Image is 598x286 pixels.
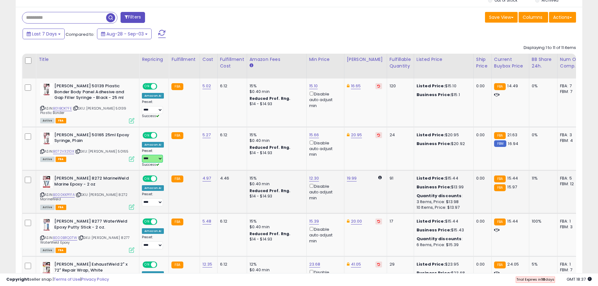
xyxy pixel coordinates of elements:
div: $0.40 min [250,89,302,94]
div: Fulfillable Quantity [390,56,411,69]
div: 120 [390,83,409,89]
img: 51dyvfHibtL._SL40_.jpg [40,262,53,274]
span: Success [142,114,159,118]
a: 5.27 [202,132,211,138]
div: FBA: 5 [560,175,581,181]
span: FBA [56,205,66,210]
small: FBA [494,175,506,182]
a: 20.95 [351,132,362,138]
div: Num of Comp. [560,56,583,69]
b: [PERSON_NAME] 50165 25ml Epoxy Syringe, Plain [54,132,131,145]
div: 0.00 [476,219,487,224]
b: Reduced Prof. Rng. [250,188,291,193]
span: 15.44 [507,175,518,181]
div: $14 - $14.93 [250,237,302,242]
button: Actions [549,12,576,23]
span: OFF [156,176,166,181]
span: FBA [56,248,66,253]
b: Reduced Prof. Rng. [250,231,291,236]
span: OFF [156,132,166,138]
button: Last 7 Days [23,29,65,39]
span: | SKU: [PERSON_NAME] 8272 MarineWeld [40,192,127,202]
div: FBM: 3 [560,224,581,230]
span: OFF [156,219,166,224]
a: Terms of Use [54,276,80,282]
div: FBA: 1 [560,219,581,224]
a: 41.05 [351,261,361,267]
div: Preset: [142,235,164,249]
div: Preset: [142,100,164,118]
span: Aug-28 - Sep-03 [106,31,144,37]
div: $15.44 [417,219,469,224]
small: FBA [171,175,183,182]
div: 0.00 [476,132,487,138]
b: Quantity discounts [417,236,462,242]
b: Listed Price: [417,132,445,138]
div: FBM: 7 [560,89,581,94]
span: | SKU: [PERSON_NAME] 8277 WaterWeld Epoxy [40,235,130,245]
div: Disable auto adjust min [309,139,339,158]
a: 5.02 [202,83,211,89]
b: [PERSON_NAME] ExhaustWeld 2" x 72" Repair Wrap, White [54,262,131,275]
button: Filters [121,12,145,23]
div: FBA: 1 [560,262,581,267]
span: ON [143,219,151,224]
span: 15.97 [507,184,517,190]
span: All listings currently available for purchase on Amazon [40,157,55,162]
b: Business Price: [417,92,451,98]
div: 12% [250,262,302,267]
div: 15% [250,132,302,138]
a: B000BRQ0TW [53,235,77,240]
div: $0.40 min [250,181,302,187]
img: 41xSKHmJgXL._SL40_.jpg [40,83,53,96]
div: ASIN: [40,219,134,252]
div: FBA: 3 [560,132,581,138]
span: Success [142,162,159,167]
small: FBA [171,262,183,268]
div: Disable auto adjust min [309,183,339,201]
div: ASIN: [40,175,134,209]
div: Repricing [142,56,166,63]
img: 41qKc+USaYL._SL40_.jpg [40,132,53,145]
div: 0.00 [476,262,487,267]
b: Business Price: [417,141,451,147]
div: 3 Items, Price: $13.98 [417,199,469,205]
b: Listed Price: [417,175,445,181]
small: FBA [171,219,183,225]
div: Preset: [142,149,164,167]
div: 91 [390,175,409,181]
a: 5.48 [202,218,212,224]
div: 24 [390,132,409,138]
img: 51doOpoO2ZL._SL40_.jpg [40,175,53,188]
a: 15.10 [309,83,318,89]
b: [PERSON_NAME] 50139 Plastic Bonder Body Panel Adhesive and Gap Filler Syringe - Black - 25 ml [54,83,131,102]
div: $13.99 [417,184,469,190]
div: Amazon AI [142,185,164,191]
small: FBA [171,132,183,139]
a: 12.35 [202,261,213,267]
div: Disable auto adjust min [309,226,339,244]
span: FBA [56,118,66,123]
div: 0.00 [476,175,487,181]
div: Listed Price [417,56,471,63]
span: 16.94 [508,141,518,147]
div: FBM: 4 [560,138,581,143]
span: ON [143,84,151,89]
div: [PERSON_NAME] [347,56,384,63]
img: 51KlqfGCNgL._SL40_.jpg [40,219,53,231]
small: FBA [494,219,506,225]
div: Preset: [142,192,164,206]
span: All listings currently available for purchase on Amazon [40,118,55,123]
div: Displaying 1 to 11 of 11 items [524,45,576,51]
div: 6.12 [220,262,242,267]
a: 16.65 [351,83,361,89]
div: 6.12 [220,219,242,224]
div: ASIN: [40,83,134,123]
small: FBA [171,83,183,90]
span: FBA [56,157,66,162]
div: Disable auto adjust min [309,90,339,109]
span: 15.44 [507,218,518,224]
div: 4.46 [220,175,242,181]
span: | SKU: [PERSON_NAME] 50139 Plastic Bonder [40,106,126,115]
a: 12.30 [309,175,319,181]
